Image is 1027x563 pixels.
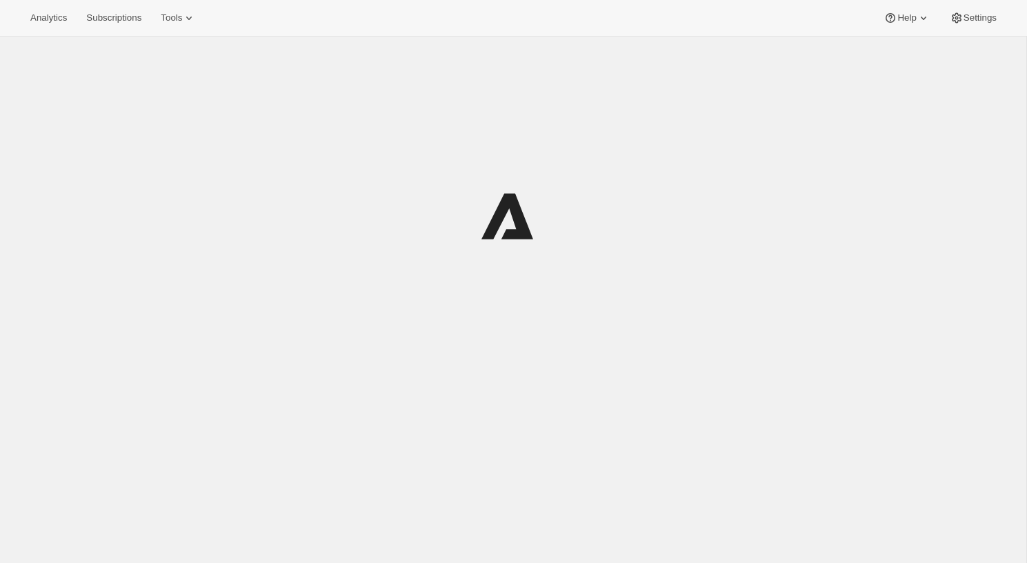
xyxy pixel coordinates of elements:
span: Help [897,12,916,23]
span: Analytics [30,12,67,23]
button: Subscriptions [78,8,150,28]
span: Tools [161,12,182,23]
button: Settings [941,8,1005,28]
span: Subscriptions [86,12,141,23]
button: Analytics [22,8,75,28]
span: Settings [964,12,997,23]
button: Help [875,8,938,28]
button: Tools [152,8,204,28]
